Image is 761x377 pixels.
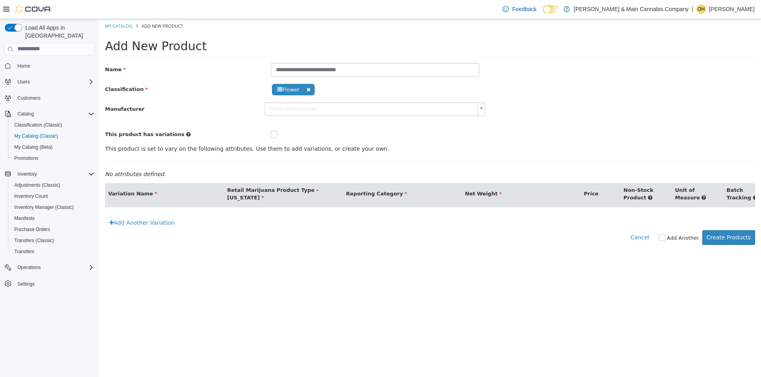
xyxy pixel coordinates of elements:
[5,57,94,310] nav: Complex example
[17,95,40,101] span: Customers
[8,153,98,164] button: Promotions
[627,168,652,182] span: Batch Tracking
[2,60,98,72] button: Home
[17,111,34,117] span: Catalog
[11,131,94,141] span: My Catalog (Classic)
[17,264,41,271] span: Operations
[166,83,386,97] a: Select Manufacturer
[2,108,98,119] button: Catalog
[17,63,30,69] span: Home
[11,120,65,130] a: Classification (Classic)
[11,247,37,256] a: Transfers
[14,61,33,71] a: Home
[2,262,98,273] button: Operations
[14,279,38,289] a: Settings
[6,197,80,211] a: Add Another Variation
[247,172,308,178] span: Reporting Category
[11,203,94,212] span: Inventory Manager (Classic)
[6,126,656,134] p: This product is set to vary on the following attributes. Use them to add variations, or create yo...
[22,24,94,40] span: Load All Apps in [GEOGRAPHIC_DATA]
[11,247,94,256] span: Transfers
[14,93,94,103] span: Customers
[14,278,94,288] span: Settings
[14,237,54,244] span: Transfers (Classic)
[11,236,94,245] span: Transfers (Classic)
[9,172,58,178] span: Variation Name
[8,213,98,224] button: Manifests
[8,246,98,257] button: Transfers
[696,4,706,14] div: Olivia Higgins
[11,214,94,223] span: Manifests
[14,133,58,139] span: My Catalog (Classic)
[11,191,94,201] span: Inventory Count
[603,211,656,226] button: Create Products
[2,92,98,104] button: Customers
[2,76,98,87] button: Users
[11,142,94,152] span: My Catalog (Beta)
[14,77,33,87] button: Users
[17,281,34,287] span: Settings
[11,225,94,234] span: Purchase Orders
[11,225,54,234] a: Purchase Orders
[485,172,499,178] span: Price
[11,191,51,201] a: Inventory Count
[576,168,601,182] span: Unit of Measure
[8,180,98,191] button: Adjustments (Classic)
[499,1,539,17] a: Feedback
[14,144,53,150] span: My Catalog (Beta)
[14,109,94,119] span: Catalog
[2,169,98,180] button: Inventory
[11,180,63,190] a: Adjustments (Classic)
[14,61,94,71] span: Home
[6,4,33,10] a: My Catalog
[6,20,108,34] span: Add New Product
[11,153,42,163] a: Promotions
[14,248,34,255] span: Transfers
[709,4,755,14] p: [PERSON_NAME]
[8,224,98,235] button: Purchase Orders
[14,122,62,128] span: Classification (Classic)
[6,112,85,118] span: This product has variations
[574,4,688,14] p: [PERSON_NAME] & Main Cannabis Company
[17,171,37,177] span: Inventory
[17,79,30,85] span: Users
[8,119,98,131] button: Classification (Classic)
[11,203,77,212] a: Inventory Manager (Classic)
[692,4,693,14] p: |
[14,182,60,188] span: Adjustments (Classic)
[11,180,94,190] span: Adjustments (Classic)
[8,131,98,142] button: My Catalog (Classic)
[512,5,536,13] span: Feedback
[14,109,37,119] button: Catalog
[14,263,94,272] span: Operations
[698,4,705,14] span: OH
[6,67,49,73] span: Classification
[11,236,57,245] a: Transfers (Classic)
[8,142,98,153] button: My Catalog (Beta)
[6,47,27,53] span: Name
[11,131,61,141] a: My Catalog (Classic)
[14,263,44,272] button: Operations
[166,84,376,96] span: Select Manufacturer
[173,65,216,76] span: Flower
[42,4,84,10] span: Add New Product
[11,214,38,223] a: Manifests
[14,77,94,87] span: Users
[8,191,98,202] button: Inventory Count
[14,226,50,233] span: Purchase Orders
[16,5,52,13] img: Cova
[531,211,554,226] button: Cancel
[8,235,98,246] button: Transfers (Classic)
[14,169,40,179] button: Inventory
[568,215,600,223] label: Add Another
[543,5,560,13] input: Dark Mode
[128,168,220,182] span: Retail Marijuana Product Type - [US_STATE]
[2,278,98,289] button: Settings
[366,172,403,178] span: Net Weight
[14,193,48,199] span: Inventory Count
[14,169,94,179] span: Inventory
[14,204,74,210] span: Inventory Manager (Classic)
[14,93,44,103] a: Customers
[6,87,45,93] span: Manufacturer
